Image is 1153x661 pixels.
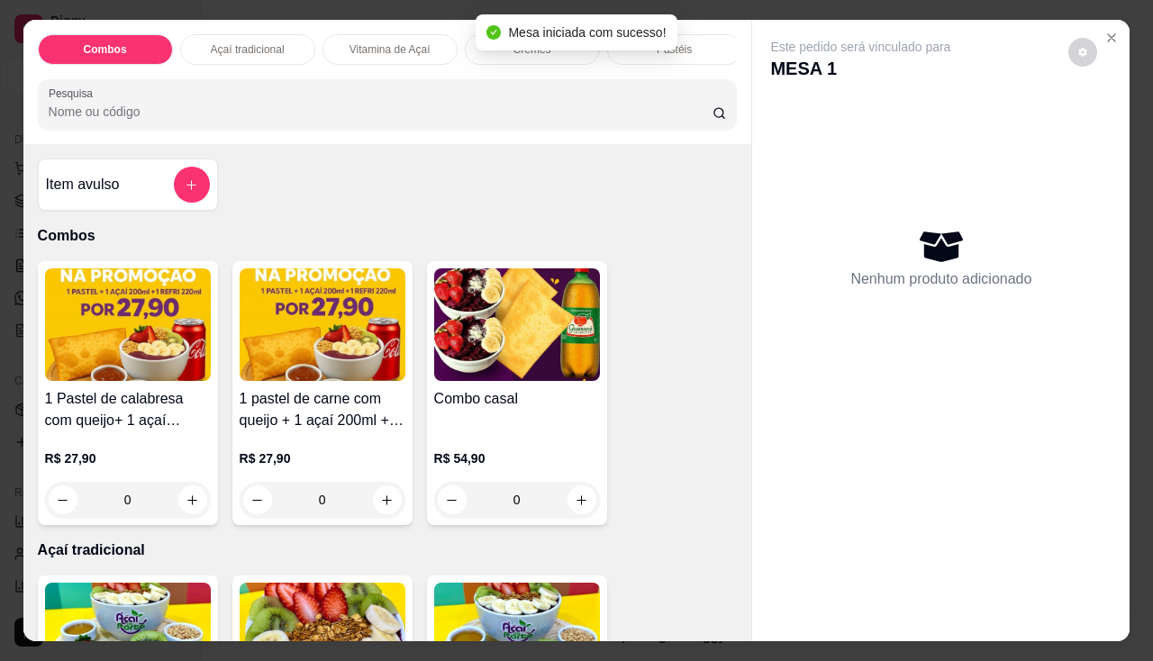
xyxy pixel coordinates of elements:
img: product-image [240,268,405,381]
button: Close [1097,23,1126,52]
p: Açaí tradicional [38,539,738,561]
button: decrease-product-quantity [1068,38,1097,67]
p: R$ 27,90 [240,449,405,467]
p: Vitamina de Açaí [350,42,431,57]
span: Mesa iniciada com sucesso! [508,25,666,40]
h4: 1 Pastel de calabresa com queijo+ 1 açaí 200ml+ 1 refri lata 220ml [45,388,211,431]
p: MESA 1 [770,56,950,81]
h4: Item avulso [46,174,120,195]
p: Este pedido será vinculado para [770,38,950,56]
p: R$ 27,90 [45,449,211,467]
img: product-image [45,268,211,381]
p: Combos [84,42,127,57]
button: add-separate-item [174,167,210,203]
p: R$ 54,90 [434,449,600,467]
img: product-image [434,268,600,381]
span: check-circle [486,25,501,40]
h4: 1 pastel de carne com queijo + 1 açaí 200ml + 1 refri lata 220ml [240,388,405,431]
p: Açaí tradicional [211,42,285,57]
h4: Combo casal [434,388,600,410]
label: Pesquisa [49,86,99,101]
p: Combos [38,225,738,247]
p: Pastéis [657,42,692,57]
input: Pesquisa [49,103,713,121]
p: Nenhum produto adicionado [850,268,1031,290]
